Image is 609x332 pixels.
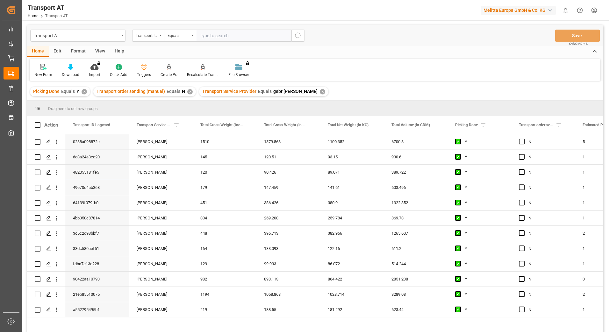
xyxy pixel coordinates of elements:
[193,287,256,302] div: 1194
[129,256,193,271] div: [PERSON_NAME]
[528,241,567,256] div: N
[129,195,193,210] div: [PERSON_NAME]
[320,165,384,180] div: 89.071
[465,272,504,287] div: Y
[27,302,65,317] div: Press SPACE to select this row.
[129,149,193,164] div: [PERSON_NAME]
[137,72,151,78] div: Triggers
[182,89,185,94] span: N
[65,241,129,256] div: 33dc580aef51
[65,302,129,317] div: a552795495b1
[193,211,256,225] div: 304
[73,123,110,127] span: Transport ID Logward
[65,226,129,241] div: 3c5c2d93bbf7
[187,89,193,94] div: ✕
[27,272,65,287] div: Press SPACE to select this row.
[193,302,256,317] div: 219
[256,134,320,149] div: 1379.568
[161,72,177,78] div: Create Po
[465,302,504,317] div: Y
[528,180,567,195] div: N
[256,241,320,256] div: 133.093
[256,180,320,195] div: 147.459
[196,30,291,42] input: Type to search
[256,211,320,225] div: 269.208
[193,241,256,256] div: 164
[384,165,448,180] div: 389.722
[481,6,556,15] div: Melitta Europa GmbH & Co. KG
[384,211,448,225] div: 869.73
[97,89,165,94] span: Transport order sending (manual)
[34,72,52,78] div: New Form
[65,180,129,195] div: 49e70c4ab368
[76,89,79,94] span: Y
[320,149,384,164] div: 93.15
[193,256,256,271] div: 129
[48,106,98,111] span: Drag here to set row groups
[465,287,504,302] div: Y
[200,123,243,127] span: Total Gross Weight (Including Pallets' Weight)
[27,134,65,149] div: Press SPACE to select this row.
[256,226,320,241] div: 396.713
[384,134,448,149] div: 6700.8
[33,89,60,94] span: Picking Done
[465,196,504,210] div: Y
[465,226,504,241] div: Y
[384,256,448,271] div: 514.244
[320,195,384,210] div: 380.9
[193,180,256,195] div: 179
[320,134,384,149] div: 1100.352
[27,211,65,226] div: Press SPACE to select this row.
[193,149,256,164] div: 145
[465,180,504,195] div: Y
[30,30,126,42] button: open menu
[44,122,58,128] div: Action
[27,149,65,165] div: Press SPACE to select this row.
[465,241,504,256] div: Y
[256,256,320,271] div: 99.933
[320,241,384,256] div: 122.16
[528,135,567,149] div: N
[320,302,384,317] div: 181.292
[273,89,318,94] span: gebr [PERSON_NAME]
[193,165,256,180] div: 120
[519,123,553,127] span: Transport order sending (manual)
[528,150,567,164] div: N
[256,302,320,317] div: 188.55
[528,226,567,241] div: N
[528,165,567,180] div: N
[65,195,129,210] div: 64139f079fb0
[558,3,573,17] button: show 0 new notifications
[193,195,256,210] div: 451
[110,46,129,57] div: Help
[528,302,567,317] div: N
[465,150,504,164] div: Y
[384,180,448,195] div: 603.496
[66,46,90,57] div: Format
[168,31,189,38] div: Equals
[167,89,180,94] span: Equals
[391,123,430,127] span: Total Volume (in CDM)
[27,180,65,195] div: Press SPACE to select this row.
[27,165,65,180] div: Press SPACE to select this row.
[528,287,567,302] div: N
[27,287,65,302] div: Press SPACE to select this row.
[481,4,558,16] button: Melitta Europa GmbH & Co. KG
[28,3,68,12] div: Transport AT
[27,241,65,256] div: Press SPACE to select this row.
[465,135,504,149] div: Y
[193,134,256,149] div: 1510
[49,46,66,57] div: Edit
[555,30,600,42] button: Save
[65,149,129,164] div: dc3a24e3cc20
[187,72,219,78] div: Recalculate Transport Costs
[27,226,65,241] div: Press SPACE to select this row.
[132,30,164,42] button: open menu
[129,302,193,317] div: [PERSON_NAME]
[193,226,256,241] div: 448
[136,31,157,38] div: Transport ID Logward
[465,211,504,225] div: Y
[528,211,567,225] div: N
[320,272,384,287] div: 864.422
[256,272,320,287] div: 898.113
